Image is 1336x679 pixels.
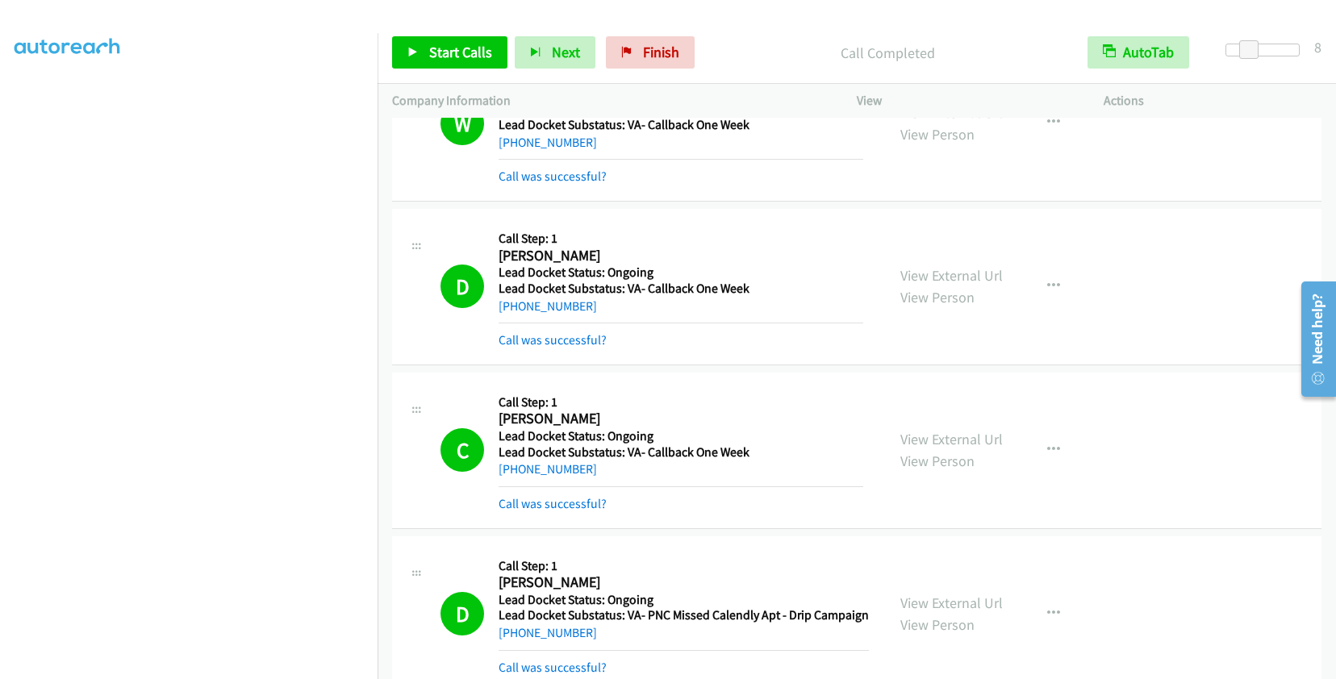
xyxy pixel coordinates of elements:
iframe: Resource Center [1289,275,1336,403]
h2: [PERSON_NAME] [499,247,863,265]
h5: Lead Docket Status: Ongoing [499,592,869,608]
a: View Person [900,452,975,470]
a: Call was successful? [499,660,607,675]
h5: Lead Docket Substatus: VA- Callback One Week [499,281,863,297]
a: Start Calls [392,36,507,69]
h1: D [440,592,484,635]
h5: Lead Docket Status: Ongoing [499,428,863,444]
h5: Lead Docket Status: Ongoing [499,265,863,281]
a: View External Url [900,266,1003,285]
a: [PHONE_NUMBER] [499,625,597,640]
button: AutoTab [1088,36,1189,69]
h2: [PERSON_NAME] [499,410,863,428]
h1: D [440,265,484,308]
a: View Person [900,125,975,144]
a: View Person [900,288,975,306]
h5: Call Step: 1 [499,394,863,410]
span: Next [552,43,580,61]
a: View Person [900,615,975,634]
span: Finish [643,43,679,61]
a: [PHONE_NUMBER] [499,298,597,314]
h2: [PERSON_NAME] [499,573,869,592]
h5: Call Step: 1 [499,231,863,247]
p: Company Information [392,91,828,110]
h5: Lead Docket Substatus: VA- PNC Missed Calendly Apt - Drip Campaign [499,607,869,623]
h1: W [440,102,484,145]
p: Call Completed [716,42,1058,64]
a: Call was successful? [499,496,607,511]
a: View External Url [900,430,1003,448]
p: Actions [1104,91,1321,110]
h5: Call Step: 1 [499,558,869,574]
span: Start Calls [429,43,492,61]
p: View [857,91,1075,110]
div: 8 [1314,36,1321,58]
h1: C [440,428,484,472]
a: [PHONE_NUMBER] [499,461,597,477]
a: Finish [606,36,695,69]
a: Call was successful? [499,169,607,184]
button: Next [515,36,595,69]
a: [PHONE_NUMBER] [499,135,597,150]
a: View External Url [900,103,1003,122]
h5: Lead Docket Substatus: VA- Callback One Week [499,444,863,460]
h5: Lead Docket Substatus: VA- Callback One Week [499,117,863,133]
a: Call was successful? [499,332,607,348]
a: View External Url [900,594,1003,612]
